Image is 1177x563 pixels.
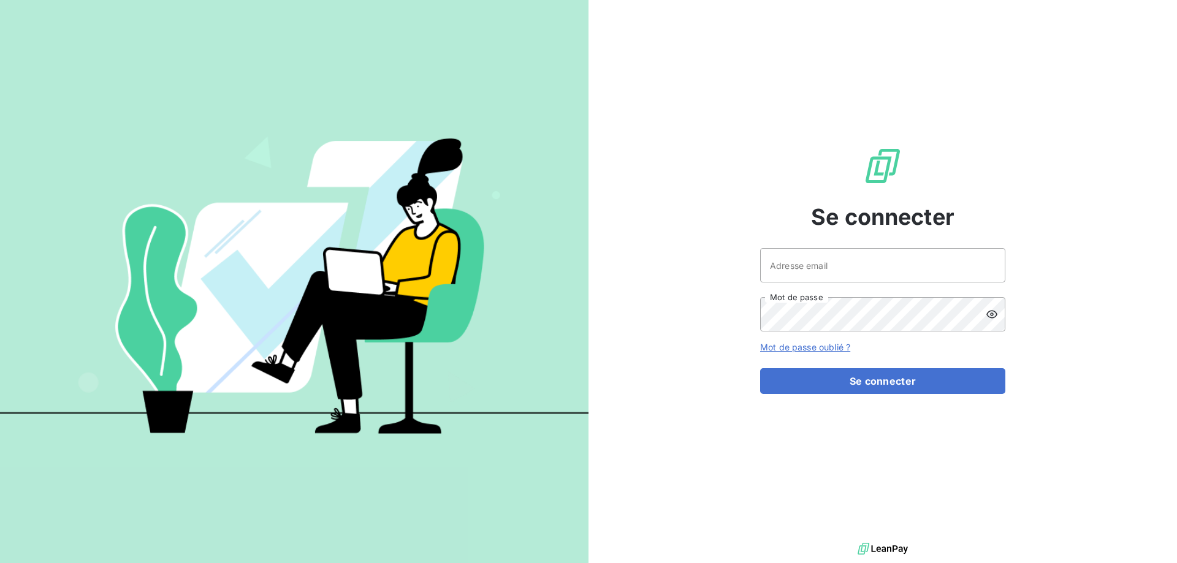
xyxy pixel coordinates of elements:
[811,200,954,233] span: Se connecter
[760,368,1005,394] button: Se connecter
[863,146,902,186] img: Logo LeanPay
[858,540,908,558] img: logo
[760,248,1005,282] input: placeholder
[760,342,850,352] a: Mot de passe oublié ?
